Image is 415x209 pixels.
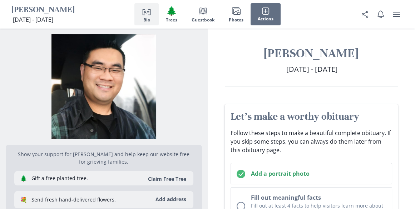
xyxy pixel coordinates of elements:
button: Trees [159,3,184,25]
h2: Let's make a worthy obituary [231,110,392,123]
h2: Add a portrait photo [251,169,386,178]
button: Actions [251,3,281,25]
button: Bio [134,3,159,25]
button: user menu [389,7,404,21]
span: Bio [143,18,150,23]
span: Tree [166,6,177,16]
img: Photo of Caleb [6,34,202,139]
button: Add address [151,194,191,205]
button: Share Obituary [358,7,372,21]
p: Follow these steps to make a beautiful complete obituary. If you skip some steps, you can always ... [231,129,392,154]
h1: [PERSON_NAME] [11,5,75,16]
button: Claim Free Tree [144,175,191,182]
button: Notifications [374,7,388,21]
h1: [PERSON_NAME] [225,46,398,61]
span: Actions [258,16,273,21]
span: [DATE] - [DATE] [13,16,53,24]
button: Guestbook [184,3,222,25]
svg: Checked circle [237,170,245,178]
button: Add a portrait photo [231,163,392,184]
span: Photos [229,18,243,23]
span: Trees [166,18,177,23]
p: Show your support for [PERSON_NAME] and help keep our website free for grieving families. [14,150,193,165]
span: Guestbook [192,18,214,23]
h2: Fill out meaningful facts [251,193,386,202]
button: Photos [222,3,251,25]
span: [DATE] - [DATE] [286,64,338,74]
div: Show portrait image options [6,29,202,139]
